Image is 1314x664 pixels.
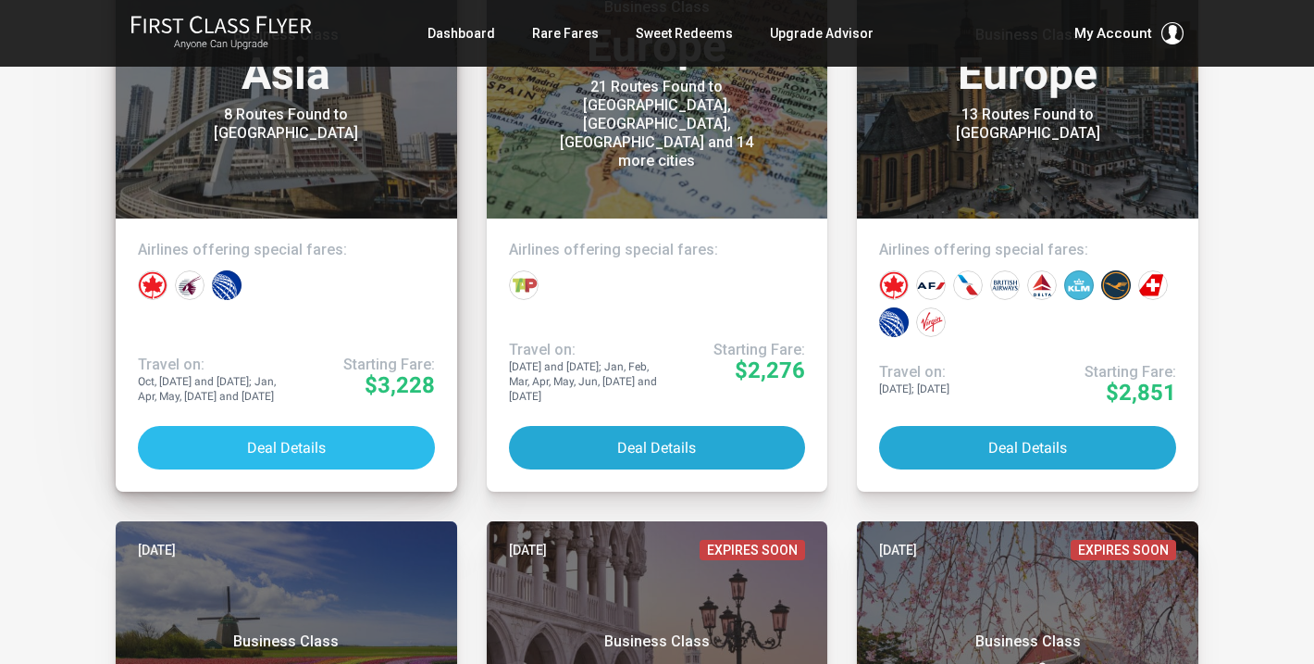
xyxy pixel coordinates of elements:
[1071,540,1176,560] span: Expires Soon
[1074,22,1152,44] span: My Account
[916,270,946,300] div: Air France
[1101,270,1131,300] div: Lufthansa
[916,307,946,337] div: Virgin Atlantic
[509,426,806,470] button: Deal Details
[138,26,435,96] h3: Asia
[1027,270,1057,300] div: Delta Airlines
[170,106,402,143] div: 8 Routes Found to [GEOGRAPHIC_DATA]
[428,17,495,50] a: Dashboard
[138,540,176,560] time: [DATE]
[636,17,733,50] a: Sweet Redeems
[770,17,874,50] a: Upgrade Advisor
[175,270,205,300] div: Qatar
[130,38,312,51] small: Anyone Can Upgrade
[953,270,983,300] div: American Airlines
[990,270,1020,300] div: British Airways
[532,17,599,50] a: Rare Fares
[912,633,1144,651] small: Business Class
[879,270,909,300] div: Air Canada
[1074,22,1184,44] button: My Account
[138,426,435,470] button: Deal Details
[912,106,1144,143] div: 13 Routes Found to [GEOGRAPHIC_DATA]
[138,241,435,259] h4: Airlines offering special fares:
[879,26,1176,96] h3: Europe
[879,241,1176,259] h4: Airlines offering special fares:
[1064,270,1094,300] div: KLM
[212,270,242,300] div: United
[879,540,917,560] time: [DATE]
[700,540,805,560] span: Expires Soon
[170,633,402,651] small: Business Class
[509,241,806,259] h4: Airlines offering special fares:
[138,270,167,300] div: Air Canada
[879,307,909,337] div: United
[509,540,547,560] time: [DATE]
[130,15,312,52] a: First Class FlyerAnyone Can Upgrade
[541,633,773,651] small: Business Class
[509,270,539,300] div: TAP Portugal
[879,426,1176,470] button: Deal Details
[130,15,312,34] img: First Class Flyer
[1138,270,1168,300] div: Swiss
[541,78,773,170] div: 21 Routes Found to [GEOGRAPHIC_DATA], [GEOGRAPHIC_DATA], [GEOGRAPHIC_DATA] and 14 more cities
